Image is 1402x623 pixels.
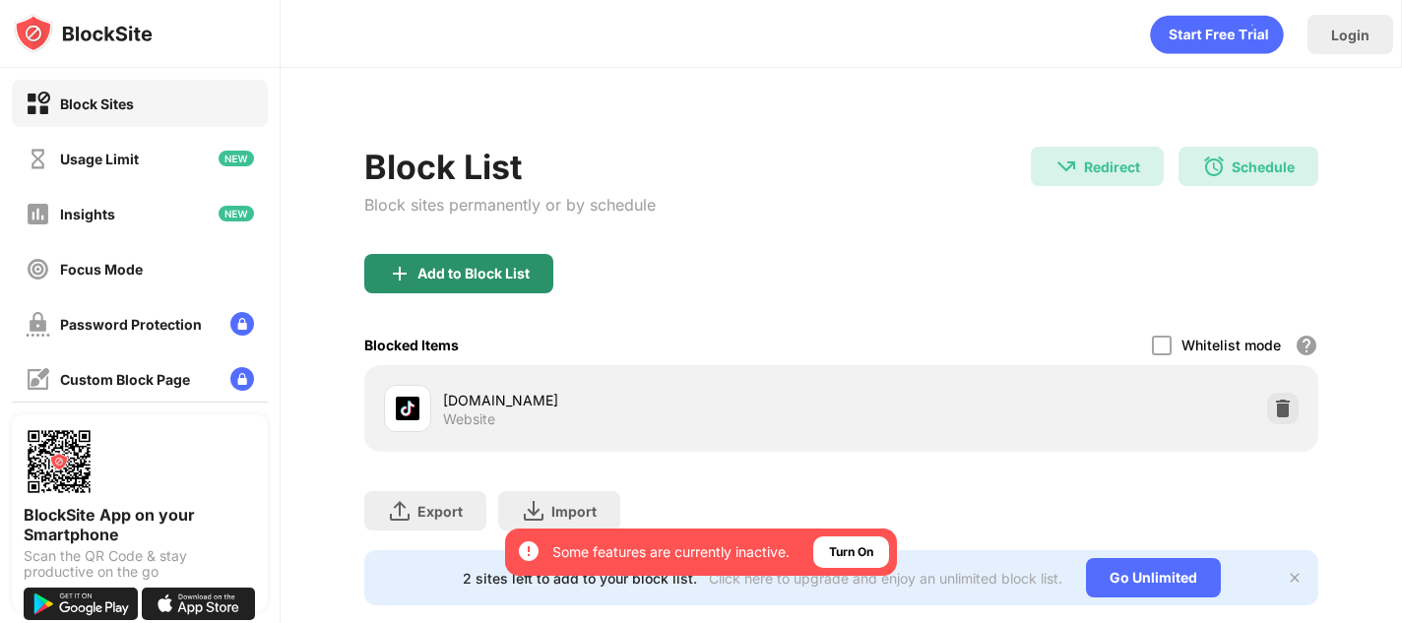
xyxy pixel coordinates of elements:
div: Import [551,503,597,520]
div: Insights [60,206,115,222]
img: error-circle-white.svg [517,539,541,563]
img: block-on.svg [26,92,50,116]
div: Password Protection [60,316,202,333]
img: favicons [396,397,419,420]
img: options-page-qr-code.png [24,426,95,497]
div: Turn On [829,542,873,562]
div: Block List [364,147,656,187]
img: time-usage-off.svg [26,147,50,171]
div: [DOMAIN_NAME] [443,390,841,410]
img: new-icon.svg [219,206,254,221]
img: x-button.svg [1287,570,1303,586]
div: Scan the QR Code & stay productive on the go [24,548,256,580]
img: new-icon.svg [219,151,254,166]
img: logo-blocksite.svg [14,14,153,53]
div: Schedule [1232,158,1295,175]
div: Redirect [1084,158,1140,175]
div: animation [1150,15,1284,54]
div: Blocked Items [364,337,459,353]
img: focus-off.svg [26,257,50,281]
img: lock-menu.svg [230,367,254,391]
img: customize-block-page-off.svg [26,367,50,392]
div: Some features are currently inactive. [552,542,790,562]
div: Login [1331,27,1370,43]
div: Block Sites [60,95,134,112]
div: Go Unlimited [1086,558,1221,597]
div: Focus Mode [60,261,143,278]
img: password-protection-off.svg [26,312,50,337]
img: download-on-the-app-store.svg [142,588,256,620]
div: Block sites permanently or by schedule [364,195,656,215]
div: Click here to upgrade and enjoy an unlimited block list. [709,570,1062,587]
div: Add to Block List [417,266,530,281]
div: BlockSite App on your Smartphone [24,505,256,544]
img: get-it-on-google-play.svg [24,588,138,620]
div: Custom Block Page [60,371,190,388]
img: insights-off.svg [26,202,50,226]
img: lock-menu.svg [230,312,254,336]
div: Whitelist mode [1181,337,1281,353]
div: Export [417,503,463,520]
div: 2 sites left to add to your block list. [463,570,697,587]
div: Usage Limit [60,151,139,167]
div: Website [443,410,495,428]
